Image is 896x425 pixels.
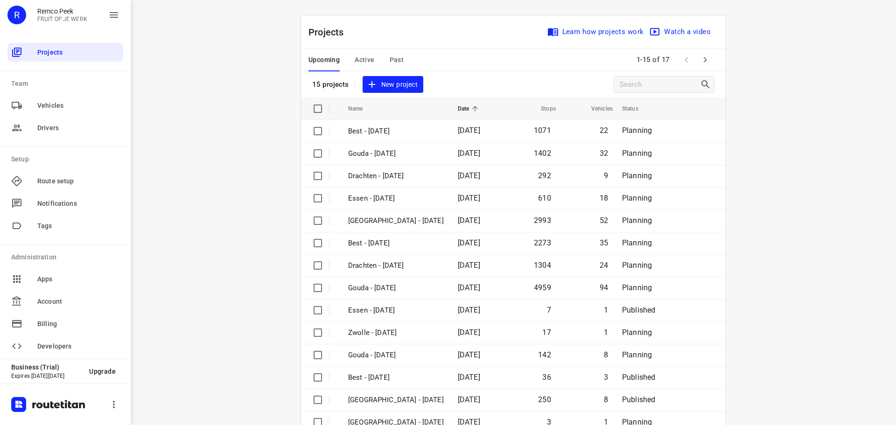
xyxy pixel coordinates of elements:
input: Search projects [620,77,700,92]
span: Published [622,373,656,382]
p: Essen - Friday [348,305,444,316]
p: Best - Monday [348,238,444,249]
span: 1402 [534,149,551,158]
span: [DATE] [458,238,480,247]
p: Best - Wednesday [348,126,444,137]
span: 1-15 of 17 [633,50,673,70]
span: [DATE] [458,373,480,382]
span: Published [622,395,656,404]
span: [DATE] [458,126,480,135]
div: Notifications [7,194,123,213]
span: Route setup [37,176,119,186]
p: Gouda - Friday [348,350,444,361]
span: Tags [37,221,119,231]
span: New project [368,79,418,91]
span: 9 [604,171,608,180]
span: Planning [622,149,652,158]
p: Best - Friday [348,372,444,383]
span: 32 [600,149,608,158]
p: Business (Trial) [11,363,82,371]
div: Tags [7,216,123,235]
span: 1071 [534,126,551,135]
div: Developers [7,337,123,355]
span: 17 [542,328,551,337]
span: Active [355,54,374,66]
p: Zwolle - Friday [348,327,444,338]
span: 8 [604,395,608,404]
span: Upcoming [308,54,340,66]
p: Drachten - Monday [348,260,444,271]
span: 24 [600,261,608,270]
span: [DATE] [458,261,480,270]
div: Route setup [7,172,123,190]
span: Past [390,54,404,66]
span: 3 [604,373,608,382]
p: Administration [11,252,123,262]
p: Zwolle - Monday [348,216,444,226]
span: Planning [622,238,652,247]
p: Expires [DATE][DATE] [11,373,82,379]
span: Account [37,297,119,307]
span: 142 [538,350,551,359]
span: Date [458,103,482,114]
span: Vehicles [37,101,119,111]
p: Gouda - Monday [348,283,444,293]
span: [DATE] [458,216,480,225]
span: 2273 [534,238,551,247]
span: Status [622,103,651,114]
span: Planning [622,216,652,225]
span: 1 [604,306,608,314]
span: 292 [538,171,551,180]
span: 18 [600,194,608,202]
span: 610 [538,194,551,202]
span: 1304 [534,261,551,270]
div: Billing [7,314,123,333]
span: Previous Page [677,50,696,69]
p: Projects [308,25,351,39]
span: Planning [622,350,652,359]
div: Projects [7,43,123,62]
span: Projects [37,48,119,57]
div: Account [7,292,123,311]
span: [DATE] [458,306,480,314]
span: Stops [529,103,556,114]
span: 22 [600,126,608,135]
div: Search [700,79,714,90]
span: Planning [622,328,652,337]
span: Notifications [37,199,119,209]
span: 7 [547,306,551,314]
span: Next Page [696,50,714,69]
p: Team [11,79,123,89]
button: Upgrade [82,363,123,380]
p: Gouda - Tuesday [348,148,444,159]
span: 36 [542,373,551,382]
span: Planning [622,126,652,135]
span: [DATE] [458,350,480,359]
span: [DATE] [458,283,480,292]
span: 250 [538,395,551,404]
span: 2993 [534,216,551,225]
div: R [7,6,26,24]
span: Upgrade [89,368,116,375]
span: 8 [604,350,608,359]
p: Essen - Monday [348,193,444,204]
span: 1 [604,328,608,337]
div: Apps [7,270,123,288]
p: Drachten - Tuesday [348,171,444,181]
span: 52 [600,216,608,225]
span: Planning [622,171,652,180]
span: Drivers [37,123,119,133]
span: Published [622,306,656,314]
span: [DATE] [458,171,480,180]
div: Vehicles [7,96,123,115]
span: Planning [622,194,652,202]
p: 15 projects [312,80,349,89]
p: Setup [11,154,123,164]
span: Billing [37,319,119,329]
div: Drivers [7,118,123,137]
span: Vehicles [579,103,613,114]
span: Developers [37,341,119,351]
span: [DATE] [458,395,480,404]
span: [DATE] [458,194,480,202]
span: 4959 [534,283,551,292]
